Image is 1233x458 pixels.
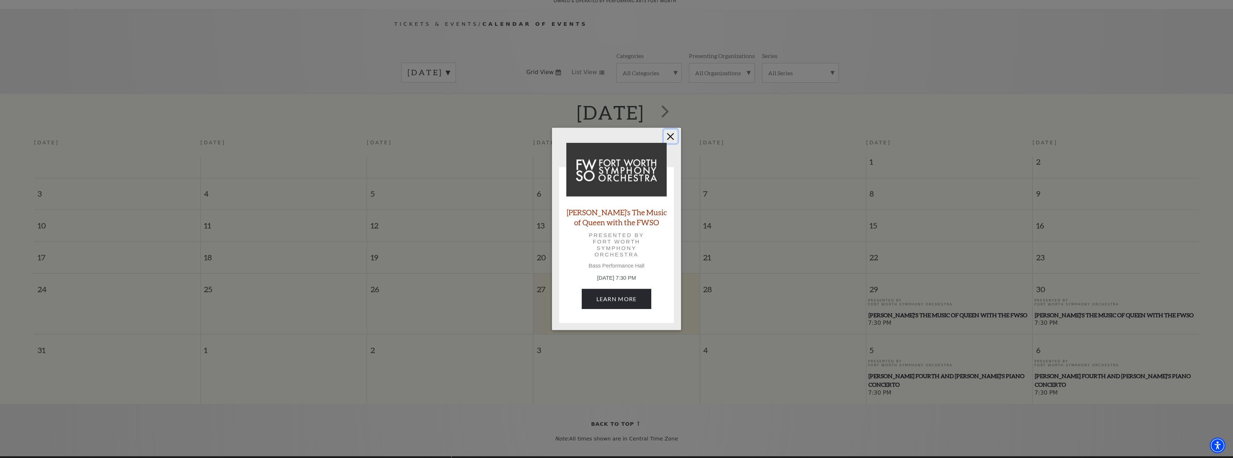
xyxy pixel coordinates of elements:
[566,274,667,282] p: [DATE] 7:30 PM
[1210,438,1225,453] div: Accessibility Menu
[664,130,677,143] button: Close
[582,289,652,309] a: August 30, 7:30 PM Learn More
[576,232,657,258] p: Presented by Fort Worth Symphony Orchestra
[566,143,667,197] img: Windborne's The Music of Queen with the FWSO
[566,262,667,269] p: Bass Performance Hall
[566,207,667,227] a: [PERSON_NAME]'s The Music of Queen with the FWSO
